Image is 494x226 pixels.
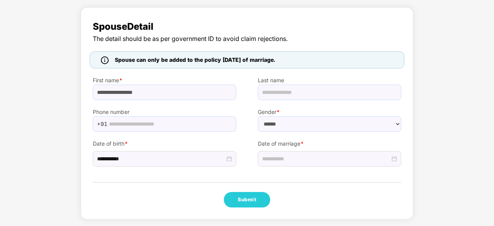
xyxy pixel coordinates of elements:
span: The detail should be as per government ID to avoid claim rejections. [93,34,401,44]
img: icon [101,56,109,64]
label: Phone number [93,108,236,116]
label: Date of birth [93,139,236,148]
label: Last name [258,76,401,85]
label: Date of marriage [258,139,401,148]
span: Spouse Detail [93,19,401,34]
label: Gender [258,108,401,116]
span: Spouse can only be added to the policy [DATE] of marriage. [115,56,275,64]
label: First name [93,76,236,85]
span: +91 [97,118,107,130]
button: Submit [224,192,270,207]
